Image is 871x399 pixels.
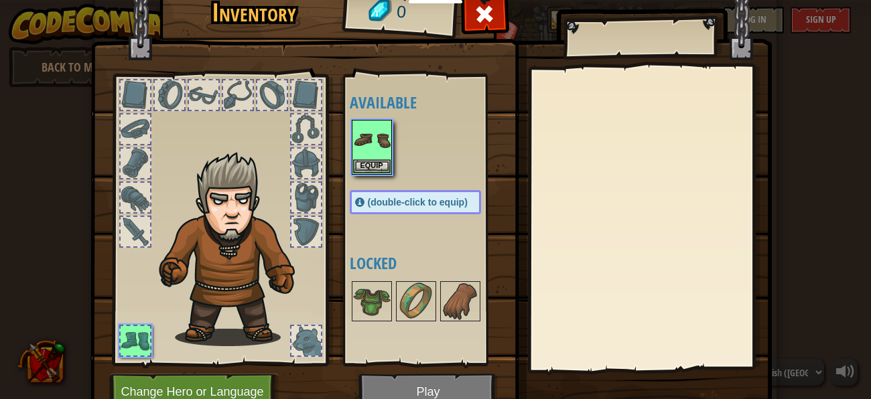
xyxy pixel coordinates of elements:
h4: Available [350,94,508,111]
img: portrait.png [442,283,479,320]
img: hair_m2.png [153,151,317,346]
img: portrait.png [397,283,435,320]
button: Equip [353,159,391,173]
h4: Locked [350,254,508,272]
img: portrait.png [353,283,391,320]
img: portrait.png [353,121,391,159]
span: (double-click to equip) [368,197,468,208]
